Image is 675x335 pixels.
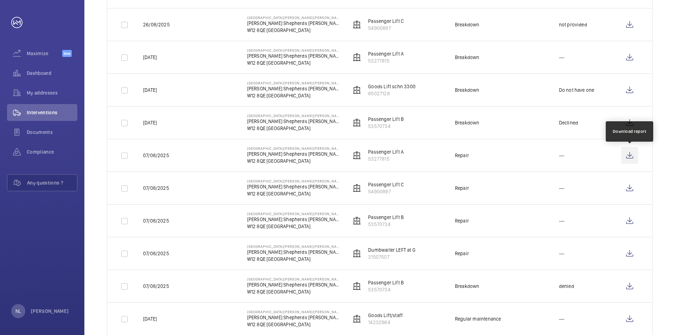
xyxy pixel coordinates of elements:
[368,221,404,228] p: 53570734
[247,216,340,223] p: [PERSON_NAME] Shepherds [PERSON_NAME],
[143,86,157,94] p: [DATE]
[247,244,340,249] p: [GEOGRAPHIC_DATA][PERSON_NAME][PERSON_NAME]
[559,86,594,94] p: Do not have one
[143,54,157,61] p: [DATE]
[368,214,404,221] p: Passenger Lift B
[368,123,404,130] p: 53570734
[247,15,340,20] p: [GEOGRAPHIC_DATA][PERSON_NAME][PERSON_NAME]
[368,116,404,123] p: Passenger Lift B
[455,119,480,126] div: Breakdown
[353,53,361,62] img: elevator.svg
[368,25,404,32] p: 54900897
[247,314,340,321] p: [PERSON_NAME] Shepherds [PERSON_NAME],
[559,283,574,290] p: denied
[455,185,469,192] div: Repair
[368,286,404,293] p: 53570734
[27,89,77,96] span: My addresses
[368,188,404,195] p: 54900897
[247,321,340,328] p: W12 8QE [GEOGRAPHIC_DATA]
[368,50,404,57] p: Passenger Lift A
[247,223,340,230] p: W12 8QE [GEOGRAPHIC_DATA]
[368,181,404,188] p: Passenger Lift C
[247,249,340,256] p: [PERSON_NAME] Shepherds [PERSON_NAME],
[353,20,361,29] img: elevator.svg
[353,282,361,290] img: elevator.svg
[353,118,361,127] img: elevator.svg
[27,179,77,186] span: Any questions ?
[368,148,404,155] p: Passenger Lift A
[27,148,77,155] span: Compliance
[62,50,72,57] span: Beta
[368,279,404,286] p: Passenger Lift B
[247,52,340,59] p: [PERSON_NAME] Shepherds [PERSON_NAME],
[368,57,404,64] p: 53277815
[368,155,404,162] p: 53277815
[143,185,169,192] p: 07/08/2025
[559,152,565,159] p: ---
[455,54,480,61] div: Breakdown
[247,48,340,52] p: [GEOGRAPHIC_DATA][PERSON_NAME][PERSON_NAME]
[353,249,361,258] img: elevator.svg
[559,315,565,322] p: ---
[455,283,480,290] div: Breakdown
[613,128,647,135] div: Download report
[455,152,469,159] div: Repair
[247,150,340,157] p: [PERSON_NAME] Shepherds [PERSON_NAME],
[247,81,340,85] p: [GEOGRAPHIC_DATA][PERSON_NAME][PERSON_NAME]
[31,308,69,315] p: [PERSON_NAME]
[247,114,340,118] p: [GEOGRAPHIC_DATA][PERSON_NAME][PERSON_NAME]
[353,86,361,94] img: elevator.svg
[247,281,340,288] p: [PERSON_NAME] Shepherds [PERSON_NAME],
[368,18,404,25] p: Passenger Lift C
[247,118,340,125] p: [PERSON_NAME] Shepherds [PERSON_NAME],
[353,151,361,160] img: elevator.svg
[353,217,361,225] img: elevator.svg
[27,50,62,57] span: Maximize
[368,319,403,326] p: 14232964
[353,315,361,323] img: elevator.svg
[559,119,578,126] p: Declined
[247,256,340,263] p: W12 8QE [GEOGRAPHIC_DATA]
[368,246,416,253] p: Dumbwaiter LEFT at G
[247,85,340,92] p: [PERSON_NAME] Shepherds [PERSON_NAME],
[247,59,340,66] p: W12 8QE [GEOGRAPHIC_DATA]
[368,83,416,90] p: Goods Lift schn 3300
[247,125,340,132] p: W12 8QE [GEOGRAPHIC_DATA]
[559,250,565,257] p: ---
[455,21,480,28] div: Breakdown
[27,70,77,77] span: Dashboard
[559,185,565,192] p: ---
[247,92,340,99] p: W12 8QE [GEOGRAPHIC_DATA]
[27,109,77,116] span: Interventions
[247,190,340,197] p: W12 8QE [GEOGRAPHIC_DATA]
[559,21,587,28] p: not provided
[455,86,480,94] div: Breakdown
[143,152,169,159] p: 07/08/2025
[247,20,340,27] p: [PERSON_NAME] Shepherds [PERSON_NAME],
[559,54,565,61] p: ---
[455,250,469,257] div: Repair
[353,184,361,192] img: elevator.svg
[247,157,340,165] p: W12 8QE [GEOGRAPHIC_DATA]
[247,179,340,183] p: [GEOGRAPHIC_DATA][PERSON_NAME][PERSON_NAME]
[247,288,340,295] p: W12 8QE [GEOGRAPHIC_DATA]
[15,308,21,315] p: NL
[247,212,340,216] p: [GEOGRAPHIC_DATA][PERSON_NAME][PERSON_NAME]
[27,129,77,136] span: Documents
[559,217,565,224] p: ---
[247,27,340,34] p: W12 8QE [GEOGRAPHIC_DATA]
[247,277,340,281] p: [GEOGRAPHIC_DATA][PERSON_NAME][PERSON_NAME]
[143,119,157,126] p: [DATE]
[368,312,403,319] p: Goods Lift/staff
[143,217,169,224] p: 07/08/2025
[247,183,340,190] p: [PERSON_NAME] Shepherds [PERSON_NAME],
[247,146,340,150] p: [GEOGRAPHIC_DATA][PERSON_NAME][PERSON_NAME]
[143,21,170,28] p: 26/08/2025
[143,283,169,290] p: 07/08/2025
[143,315,157,322] p: [DATE]
[143,250,169,257] p: 07/08/2025
[368,253,416,260] p: 31507507
[247,310,340,314] p: [GEOGRAPHIC_DATA][PERSON_NAME][PERSON_NAME]
[455,315,501,322] div: Regular maintenance
[455,217,469,224] div: Repair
